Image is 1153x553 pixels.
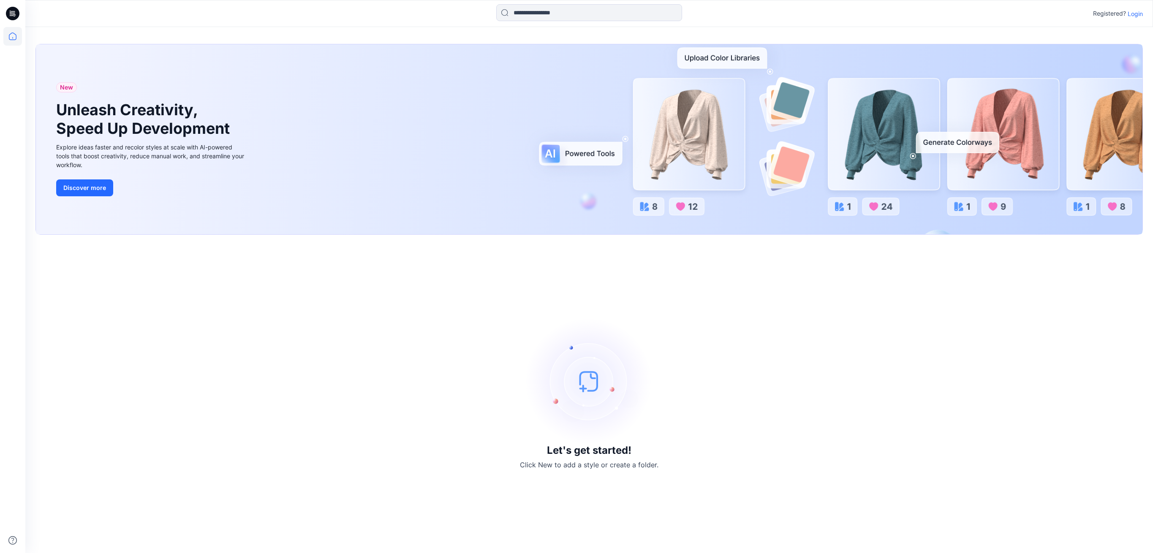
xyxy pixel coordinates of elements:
[1093,8,1126,19] p: Registered?
[526,318,653,445] img: empty-state-image.svg
[56,179,113,196] button: Discover more
[1128,9,1143,18] p: Login
[60,82,73,92] span: New
[56,143,246,169] div: Explore ideas faster and recolor styles at scale with AI-powered tools that boost creativity, red...
[520,460,658,470] p: Click New to add a style or create a folder.
[547,445,631,456] h3: Let's get started!
[56,101,234,137] h1: Unleash Creativity, Speed Up Development
[56,179,246,196] a: Discover more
